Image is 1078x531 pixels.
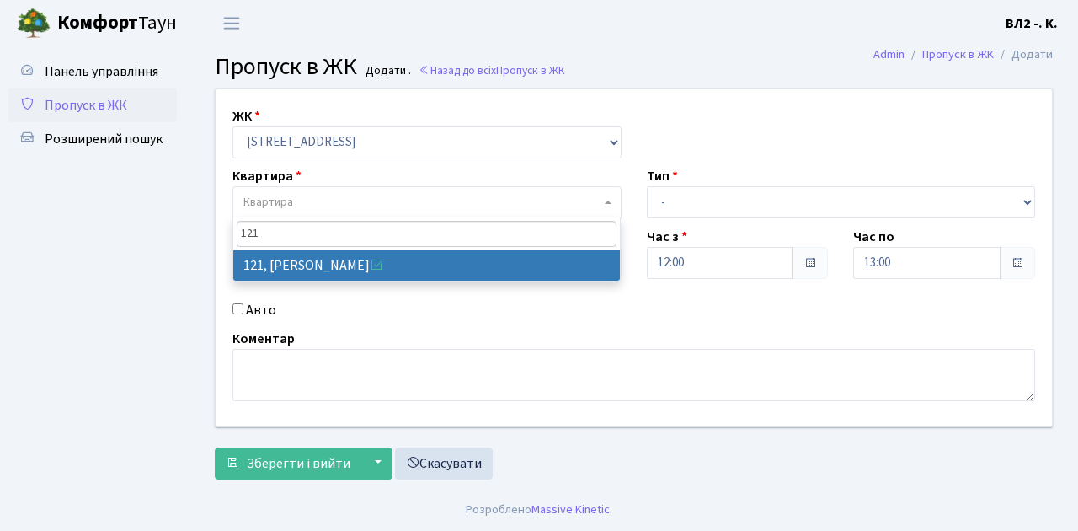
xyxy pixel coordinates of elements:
[247,454,350,473] span: Зберегти і вийти
[215,50,357,83] span: Пропуск в ЖК
[8,122,177,156] a: Розширений пошук
[232,166,302,186] label: Квартира
[8,55,177,88] a: Панель управління
[8,88,177,122] a: Пропуск в ЖК
[1006,14,1058,33] b: ВЛ2 -. К.
[873,46,905,63] a: Admin
[232,106,260,126] label: ЖК
[45,130,163,148] span: Розширений пошук
[45,62,158,81] span: Панель управління
[57,9,138,36] b: Комфорт
[994,46,1053,64] li: Додати
[243,194,293,211] span: Квартира
[57,9,177,38] span: Таун
[496,62,565,78] span: Пропуск в ЖК
[419,62,565,78] a: Назад до всіхПропуск в ЖК
[215,448,361,480] button: Зберегти і вийти
[848,37,1078,72] nav: breadcrumb
[647,227,687,247] label: Час з
[17,7,51,40] img: logo.png
[853,227,894,247] label: Час по
[233,250,621,281] li: 121, [PERSON_NAME]
[922,46,994,63] a: Пропуск в ЖК
[45,96,127,115] span: Пропуск в ЖК
[211,9,253,37] button: Переключити навігацію
[647,166,678,186] label: Тип
[1006,13,1058,34] a: ВЛ2 -. К.
[531,501,610,518] a: Massive Kinetic
[246,300,276,320] label: Авто
[362,64,411,78] small: Додати .
[395,448,493,480] a: Скасувати
[466,501,612,519] div: Розроблено .
[232,329,295,349] label: Коментар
